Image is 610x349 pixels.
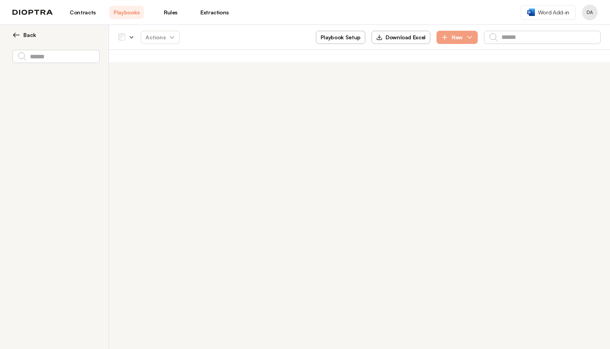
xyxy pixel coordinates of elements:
div: Select all [118,34,125,41]
a: Rules [153,6,188,19]
button: Profile menu [582,5,598,20]
a: Playbooks [109,6,144,19]
span: Back [23,31,36,39]
button: Playbook Setup [316,31,365,44]
button: Back [12,31,99,39]
a: Contracts [65,6,100,19]
img: logo [12,10,53,15]
span: Actions [139,30,181,44]
span: Word Add-in [538,9,569,16]
img: word [527,9,535,16]
a: Word Add-in [521,5,576,20]
button: Actions [141,31,180,44]
img: left arrow [12,31,20,39]
button: New [436,31,478,44]
button: Download Excel [372,31,430,44]
a: Extractions [197,6,232,19]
